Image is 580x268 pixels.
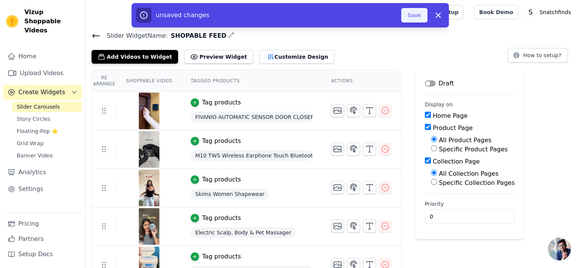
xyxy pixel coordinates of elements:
button: Change Thumbnail [331,181,344,194]
a: How to setup? [508,53,568,61]
th: Actions [322,70,400,92]
a: Open chat [548,238,571,260]
button: Tag products [191,213,241,223]
label: All Collection Pages [439,170,498,177]
span: FIVANIO AUTOMATIC SENSOR DOOR CLOSER. [191,112,313,122]
div: Tag products [202,213,241,223]
button: Tag products [191,136,241,146]
label: Home Page [433,112,468,119]
span: Grid Wrap [17,140,43,147]
legend: Display on [425,101,453,108]
button: How to setup? [508,48,568,63]
img: reel-preview-0w2uhq-a8.myshopify.com-3595468532708685009_47641276569.jpeg [138,131,160,168]
a: Grid Wrap [12,138,82,149]
a: Slider Carousels [12,101,82,112]
span: Electric Scalp, Body & Pet Massager [191,227,296,238]
p: Draft [439,79,454,88]
a: Pricing [3,216,82,231]
th: Shoppable Video [117,70,181,92]
div: Edit Name [228,30,234,41]
div: Tag products [202,252,241,261]
span: M10 TWS Wireless Earphone Touch Bluetooth Earplugs [191,150,313,161]
button: Create Widgets [3,85,82,100]
button: Customize Design [259,50,334,64]
div: Tag products [202,98,241,107]
button: Add Videos to Widget [92,50,178,64]
label: Product Page [433,124,473,132]
button: Preview Widget [184,50,253,64]
img: reel-preview-0w2uhq-a8.myshopify.com-3558330658768018911_3280772691.jpeg [138,208,160,245]
button: Tag products [191,175,241,184]
a: Setup Docs [3,247,82,262]
button: Change Thumbnail [331,104,344,117]
label: Specific Product Pages [439,146,508,153]
button: Change Thumbnail [331,143,344,156]
a: Home [3,49,82,64]
a: Floating-Pop ⭐ [12,126,82,136]
span: Floating-Pop ⭐ [17,127,58,135]
span: Story Circles [17,115,50,123]
span: Create Widgets [18,88,65,97]
div: Tag products [202,175,241,184]
label: Collection Page [433,158,480,165]
a: Upload Videos [3,66,82,81]
img: reel-preview-0w2uhq-a8.myshopify.com-3598761294385897832_54720307724.jpeg [138,93,160,129]
label: Specific Collection Pages [439,179,515,186]
a: Analytics [3,165,82,180]
button: Tag products [191,252,241,261]
span: Skims Women Shapewear [191,189,269,199]
button: Tag products [191,98,241,107]
span: Slider Carousels [17,103,60,111]
label: Priority [425,200,515,208]
button: Save [401,8,427,22]
span: SHOPABLE FEED [168,31,227,40]
a: Story Circles [12,114,82,124]
button: Change Thumbnail [331,220,344,233]
span: Banner Video [17,152,53,159]
label: All Product Pages [439,136,492,144]
span: Slider Widget Name: [101,31,168,40]
th: Re Arrange [92,70,117,92]
th: Tagged Products [182,70,322,92]
img: reel-preview-0w2uhq-a8.myshopify.com-3594493025570920418_3250338150.jpeg [138,170,160,206]
div: Tag products [202,136,241,146]
a: Partners [3,231,82,247]
span: unsaved changes [156,11,209,19]
a: Settings [3,181,82,197]
a: Banner Video [12,150,82,161]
